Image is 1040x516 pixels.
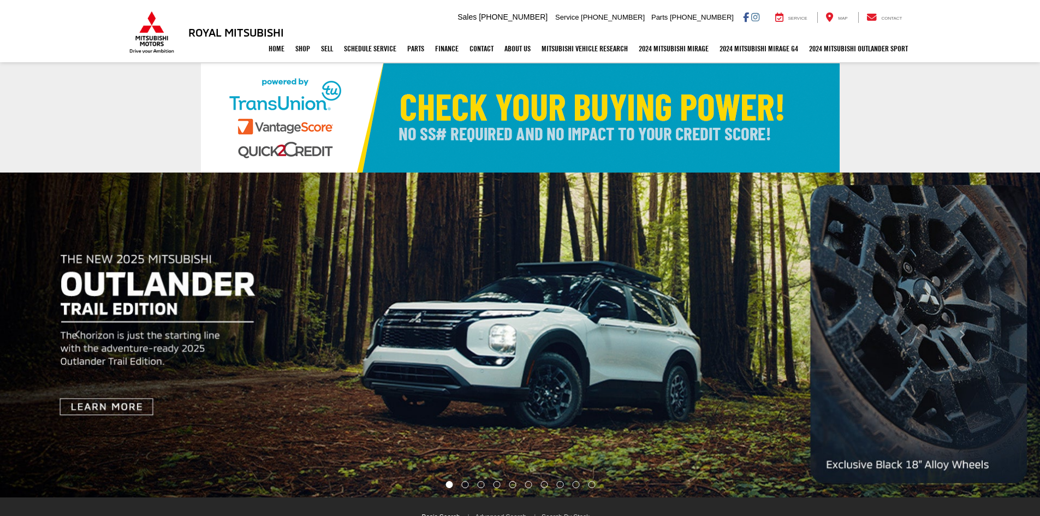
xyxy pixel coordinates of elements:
[464,35,499,62] a: Contact
[430,35,464,62] a: Finance
[788,16,807,21] span: Service
[817,12,855,23] a: Map
[457,13,477,21] span: Sales
[838,16,847,21] span: Map
[881,16,902,21] span: Contact
[588,481,595,488] li: Go to slide number 10.
[525,481,532,488] li: Go to slide number 6.
[462,481,469,488] li: Go to slide number 2.
[858,12,911,23] a: Contact
[402,35,430,62] a: Parts: Opens in a new tab
[338,35,402,62] a: Schedule Service: Opens in a new tab
[581,13,645,21] span: [PHONE_NUMBER]
[572,481,579,488] li: Go to slide number 9.
[188,26,284,38] h3: Royal Mitsubishi
[751,13,759,21] a: Instagram: Click to visit our Instagram page
[540,481,548,488] li: Go to slide number 7.
[445,481,453,488] li: Go to slide number 1.
[479,13,548,21] span: [PHONE_NUMBER]
[478,481,485,488] li: Go to slide number 3.
[670,13,734,21] span: [PHONE_NUMBER]
[743,13,749,21] a: Facebook: Click to visit our Facebook page
[127,11,176,54] img: Mitsubishi
[290,35,316,62] a: Shop
[536,35,633,62] a: Mitsubishi Vehicle Research
[767,12,816,23] a: Service
[263,35,290,62] a: Home
[201,63,840,173] img: Check Your Buying Power
[499,35,536,62] a: About Us
[804,35,913,62] a: 2024 Mitsubishi Outlander SPORT
[651,13,668,21] span: Parts
[509,481,516,488] li: Go to slide number 5.
[555,13,579,21] span: Service
[714,35,804,62] a: 2024 Mitsubishi Mirage G4
[316,35,338,62] a: Sell
[556,481,563,488] li: Go to slide number 8.
[633,35,714,62] a: 2024 Mitsubishi Mirage
[494,481,501,488] li: Go to slide number 4.
[884,194,1040,476] button: Click to view next picture.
